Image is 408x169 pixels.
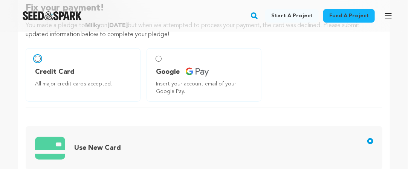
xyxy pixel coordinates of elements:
span: Credit Card [35,67,75,77]
span: Insert your account email of your Google Pay. [156,80,255,95]
img: Seed&Spark Logo Dark Mode [23,11,82,20]
img: credit card icons [186,67,209,77]
a: Fund a project [323,9,375,23]
img: credit card icons [35,132,65,163]
a: Seed&Spark Homepage [23,11,82,20]
span: Google [156,67,180,77]
span: Use New Card [74,145,121,151]
a: Start a project [265,9,319,23]
span: All major credit cards accepted. [35,80,134,88]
